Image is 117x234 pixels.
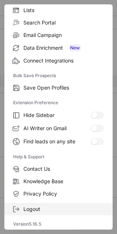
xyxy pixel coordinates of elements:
label: Save Open Profiles [4,82,113,94]
label: Find leads on any site [4,135,113,148]
span: Logout [23,206,104,212]
label: Hide Sidebar [4,109,113,122]
label: Help & Support [13,151,104,163]
label: Extension Preference [13,97,104,109]
span: Save Open Profiles [23,84,104,91]
span: Find leads on any site [23,138,91,145]
span: New [69,44,81,52]
div: Version 5.16.5 [4,218,113,230]
span: Knowledge Base [23,178,104,185]
span: AI Writer on Gmail [23,125,91,132]
label: Contact Us [4,163,113,175]
span: Connect Integrations [23,57,104,64]
span: Hide Sidebar [23,112,91,118]
label: AI Writer on Gmail [4,122,113,135]
label: Bulk Save Prospects [13,70,104,82]
label: Logout [4,203,113,215]
label: Knowledge Base [4,175,113,188]
span: Lists [23,7,104,14]
label: Connect Integrations [4,54,113,67]
label: Email Campaign [4,29,113,41]
span: Email Campaign [23,32,104,38]
span: Privacy Policy [23,190,104,197]
span: Data Enrichment [23,44,104,52]
label: Privacy Policy [4,188,113,200]
span: Contact Us [23,166,104,172]
label: Lists [4,4,113,16]
label: Data Enrichment New [4,41,113,54]
label: Search Portal [4,16,113,29]
span: Search Portal [23,19,104,26]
